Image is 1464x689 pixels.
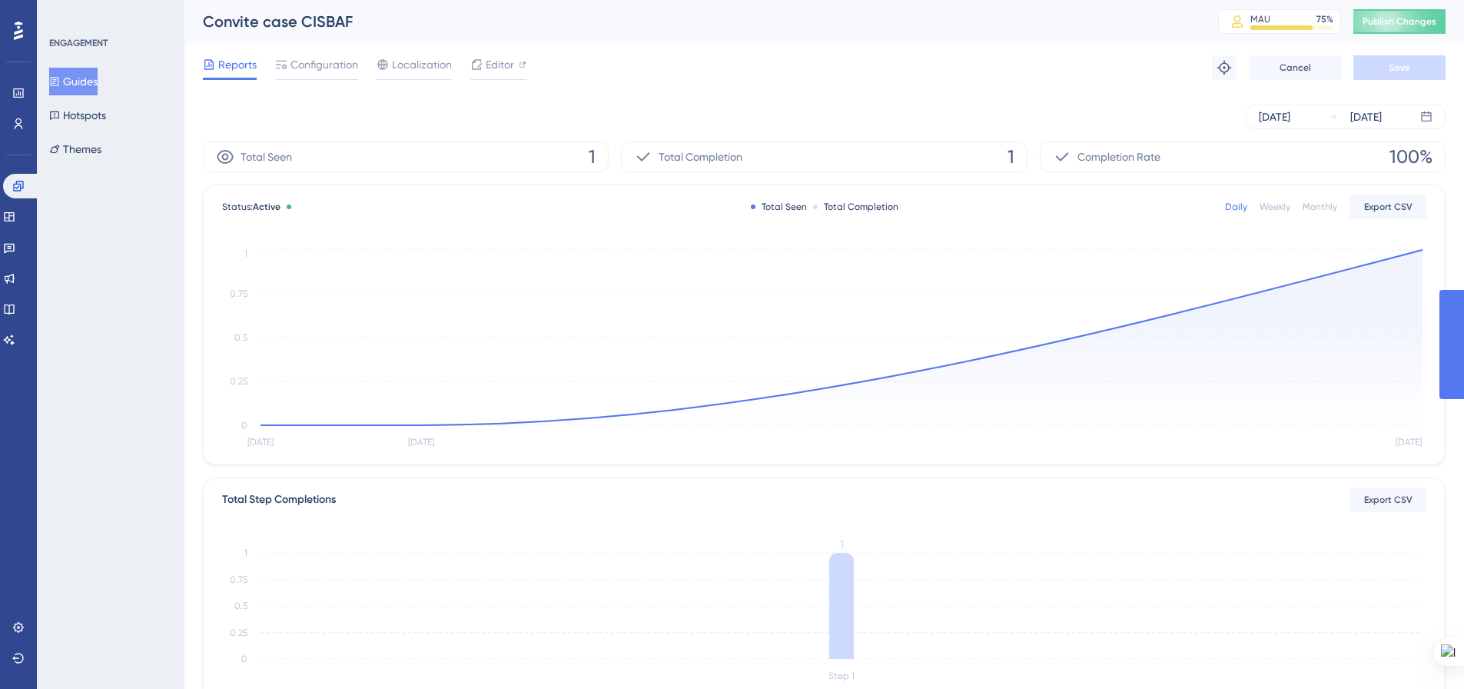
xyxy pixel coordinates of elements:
span: 1 [1008,145,1014,169]
div: ENGAGEMENT [49,37,108,49]
span: Localization [392,55,452,74]
div: Total Step Completions [222,491,336,509]
tspan: 0 [241,420,247,431]
span: Editor [486,55,514,74]
button: Export CSV [1349,195,1426,219]
iframe: UserGuiding AI Assistant Launcher [1399,628,1446,674]
button: Themes [49,135,101,163]
span: Total Seen [241,148,292,166]
span: Completion Rate [1077,148,1160,166]
span: Save [1389,62,1410,74]
tspan: 0.75 [230,288,247,299]
span: Active [253,201,281,212]
div: [DATE] [1350,108,1382,126]
button: Guides [49,68,98,95]
span: Export CSV [1364,201,1413,213]
span: Status: [222,201,281,213]
tspan: 0.5 [234,332,247,343]
button: Cancel [1249,55,1341,80]
tspan: 0.25 [230,627,247,638]
tspan: 0.75 [230,574,247,585]
span: Cancel [1280,62,1311,74]
tspan: [DATE] [1396,437,1422,448]
tspan: 0.5 [234,601,247,611]
button: Publish Changes [1353,9,1446,34]
div: Monthly [1303,201,1337,213]
span: Export CSV [1364,494,1413,506]
tspan: [DATE] [408,437,434,448]
div: [DATE] [1259,108,1290,126]
span: Total Completion [659,148,742,166]
tspan: 1 [840,538,844,552]
div: MAU [1250,13,1270,25]
div: Total Seen [751,201,807,213]
span: 1 [589,145,596,169]
tspan: 1 [244,548,247,558]
tspan: Step 1 [828,671,855,681]
div: Weekly [1260,201,1290,213]
div: Daily [1225,201,1247,213]
tspan: 1 [244,248,247,259]
span: 100% [1389,145,1432,169]
tspan: [DATE] [247,437,274,448]
span: Reports [218,55,257,74]
span: Configuration [290,55,358,74]
button: Export CSV [1349,488,1426,512]
button: Save [1353,55,1446,80]
tspan: 0.25 [230,376,247,387]
div: Convite case CISBAF [203,11,1180,32]
span: Publish Changes [1363,15,1436,28]
div: Total Completion [813,201,898,213]
div: 75 % [1316,13,1333,25]
button: Hotspots [49,102,106,129]
tspan: 0 [241,654,247,664]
